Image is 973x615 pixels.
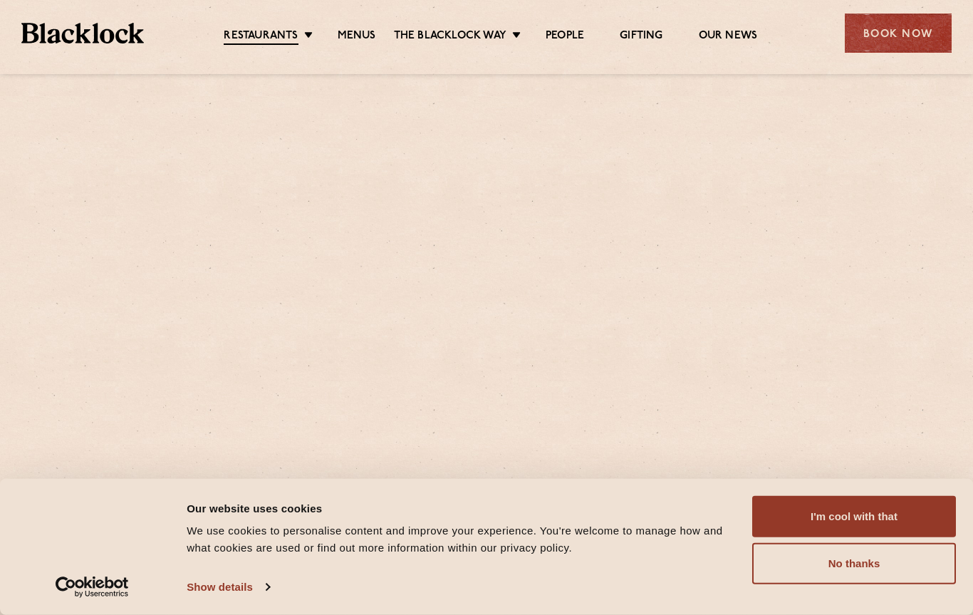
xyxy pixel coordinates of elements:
button: I'm cool with that [752,496,956,537]
a: The Blacklock Way [394,29,506,43]
a: People [546,29,584,43]
a: Our News [699,29,758,43]
a: Menus [338,29,376,43]
a: Show details [187,577,269,598]
div: Our website uses cookies [187,500,736,517]
div: Book Now [845,14,952,53]
a: Restaurants [224,29,298,45]
img: BL_Textured_Logo-footer-cropped.svg [21,23,144,43]
a: Gifting [620,29,662,43]
a: Usercentrics Cookiebot - opens in a new window [30,577,155,598]
div: We use cookies to personalise content and improve your experience. You're welcome to manage how a... [187,522,736,557]
button: No thanks [752,543,956,584]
